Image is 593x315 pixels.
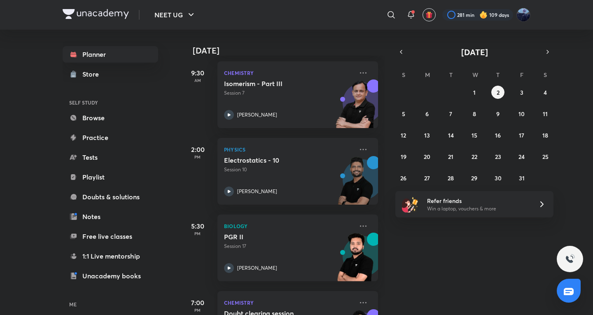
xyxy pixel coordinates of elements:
[333,233,378,289] img: unacademy
[491,171,504,184] button: October 30, 2025
[542,153,549,161] abbr: October 25, 2025
[468,86,481,99] button: October 1, 2025
[448,153,453,161] abbr: October 21, 2025
[181,68,214,78] h5: 9:30
[515,171,528,184] button: October 31, 2025
[82,69,104,79] div: Store
[495,153,501,161] abbr: October 23, 2025
[63,189,158,205] a: Doubts & solutions
[181,145,214,154] h5: 2:00
[63,208,158,225] a: Notes
[224,156,327,164] h5: Electrostatics - 10
[402,110,405,118] abbr: October 5, 2025
[444,150,458,163] button: October 21, 2025
[444,107,458,120] button: October 7, 2025
[63,248,158,264] a: 1:1 Live mentorship
[425,71,430,79] abbr: Monday
[518,153,525,161] abbr: October 24, 2025
[461,47,488,58] span: [DATE]
[237,264,277,272] p: [PERSON_NAME]
[63,110,158,126] a: Browse
[519,174,525,182] abbr: October 31, 2025
[544,89,547,96] abbr: October 4, 2025
[63,297,158,311] h6: ME
[427,196,528,205] h6: Refer friends
[181,221,214,231] h5: 5:30
[224,233,327,241] h5: PGR II
[468,150,481,163] button: October 22, 2025
[237,111,277,119] p: [PERSON_NAME]
[181,298,214,308] h5: 7:00
[193,46,386,56] h4: [DATE]
[471,174,477,182] abbr: October 29, 2025
[63,9,129,19] img: Company Logo
[397,150,410,163] button: October 19, 2025
[63,9,129,21] a: Company Logo
[520,71,523,79] abbr: Friday
[539,107,552,120] button: October 11, 2025
[543,110,548,118] abbr: October 11, 2025
[515,107,528,120] button: October 10, 2025
[495,174,502,182] abbr: October 30, 2025
[63,46,158,63] a: Planner
[449,110,452,118] abbr: October 7, 2025
[420,107,434,120] button: October 6, 2025
[472,153,477,161] abbr: October 22, 2025
[444,128,458,142] button: October 14, 2025
[333,156,378,213] img: unacademy
[491,86,504,99] button: October 2, 2025
[407,46,542,58] button: [DATE]
[518,110,525,118] abbr: October 10, 2025
[181,154,214,159] p: PM
[544,71,547,79] abbr: Saturday
[468,128,481,142] button: October 15, 2025
[424,174,430,182] abbr: October 27, 2025
[491,150,504,163] button: October 23, 2025
[224,89,353,97] p: Session 7
[539,150,552,163] button: October 25, 2025
[423,8,436,21] button: avatar
[181,308,214,313] p: PM
[401,131,406,139] abbr: October 12, 2025
[420,171,434,184] button: October 27, 2025
[425,110,429,118] abbr: October 6, 2025
[479,11,488,19] img: streak
[224,298,353,308] p: Chemistry
[496,110,500,118] abbr: October 9, 2025
[333,79,378,136] img: unacademy
[224,243,353,250] p: Session 17
[224,221,353,231] p: Biology
[449,71,453,79] abbr: Tuesday
[402,71,405,79] abbr: Sunday
[491,107,504,120] button: October 9, 2025
[237,188,277,195] p: [PERSON_NAME]
[63,169,158,185] a: Playlist
[448,131,454,139] abbr: October 14, 2025
[491,128,504,142] button: October 16, 2025
[63,129,158,146] a: Practice
[224,166,353,173] p: Session 10
[497,89,500,96] abbr: October 2, 2025
[542,131,548,139] abbr: October 18, 2025
[472,131,477,139] abbr: October 15, 2025
[515,86,528,99] button: October 3, 2025
[149,7,201,23] button: NEET UG
[63,149,158,166] a: Tests
[181,231,214,236] p: PM
[425,11,433,19] img: avatar
[444,171,458,184] button: October 28, 2025
[448,174,454,182] abbr: October 28, 2025
[420,128,434,142] button: October 13, 2025
[539,86,552,99] button: October 4, 2025
[63,66,158,82] a: Store
[224,145,353,154] p: Physics
[473,89,476,96] abbr: October 1, 2025
[519,131,524,139] abbr: October 17, 2025
[63,228,158,245] a: Free live classes
[397,128,410,142] button: October 12, 2025
[520,89,523,96] abbr: October 3, 2025
[420,150,434,163] button: October 20, 2025
[63,96,158,110] h6: SELF STUDY
[424,153,430,161] abbr: October 20, 2025
[472,71,478,79] abbr: Wednesday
